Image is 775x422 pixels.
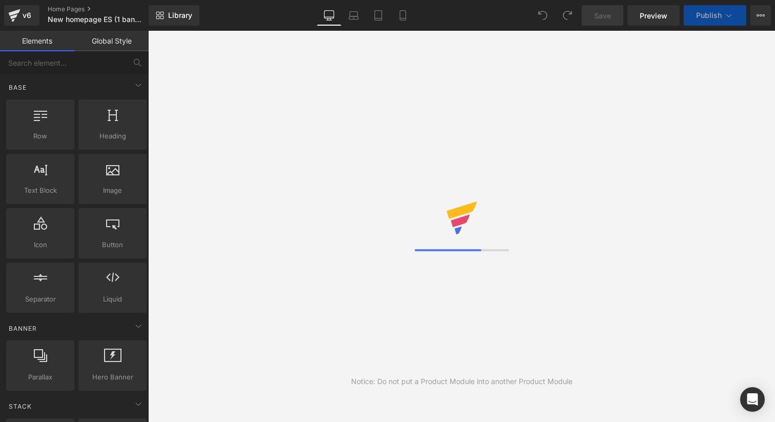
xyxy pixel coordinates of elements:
a: v6 [4,5,39,26]
div: Notice: Do not put a Product Module into another Product Module [351,376,573,387]
button: Redo [557,5,578,26]
div: Open Intercom Messenger [740,387,765,412]
button: More [750,5,771,26]
a: Desktop [317,5,341,26]
span: Icon [9,239,71,250]
span: Separator [9,294,71,305]
a: Laptop [341,5,366,26]
a: Preview [627,5,680,26]
span: Preview [640,10,667,21]
span: Base [8,83,28,92]
span: New homepage ES (1 banner) [48,15,144,24]
a: Tablet [366,5,391,26]
button: Undo [533,5,553,26]
a: Global Style [74,31,149,51]
a: Mobile [391,5,415,26]
span: Hero Banner [81,372,144,383]
span: Parallax [9,372,71,383]
span: Save [594,10,611,21]
span: Button [81,239,144,250]
span: Row [9,131,71,142]
button: Publish [684,5,746,26]
a: New Library [149,5,199,26]
span: Liquid [81,294,144,305]
span: Banner [8,324,38,333]
span: Stack [8,401,33,411]
span: Publish [696,11,722,19]
div: v6 [21,9,33,22]
span: Text Block [9,185,71,196]
span: Image [81,185,144,196]
span: Heading [81,131,144,142]
a: Home Pages [48,5,164,13]
span: Library [168,11,192,20]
